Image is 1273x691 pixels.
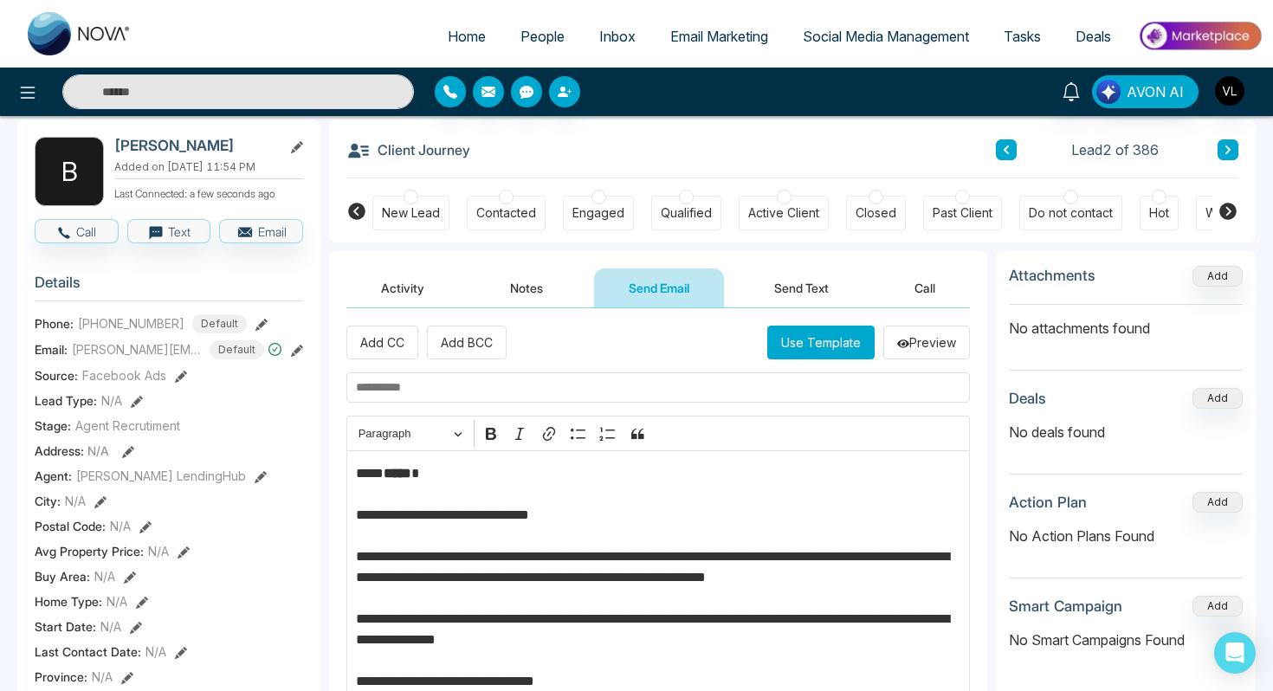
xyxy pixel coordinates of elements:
[87,443,109,458] span: N/A
[1192,388,1243,409] button: Add
[114,183,303,202] p: Last Connected: a few seconds ago
[192,314,247,333] span: Default
[76,467,246,485] span: [PERSON_NAME] LendingHub
[1205,204,1237,222] div: Warm
[35,219,119,243] button: Call
[35,567,90,585] span: Buy Area :
[661,204,712,222] div: Qualified
[785,20,986,53] a: Social Media Management
[28,12,132,55] img: Nova CRM Logo
[82,366,166,384] span: Facebook Ads
[35,617,96,636] span: Start Date :
[210,340,264,359] span: Default
[520,28,565,45] span: People
[35,643,141,661] span: Last Contact Date :
[767,326,875,359] button: Use Template
[880,268,970,307] button: Call
[351,420,470,447] button: Paragraph
[35,274,303,300] h3: Details
[1137,16,1263,55] img: Market-place.gif
[110,517,131,535] span: N/A
[35,442,109,460] span: Address:
[127,219,211,243] button: Text
[35,340,68,358] span: Email:
[346,416,970,449] div: Editor toolbar
[35,517,106,535] span: Postal Code :
[1192,266,1243,287] button: Add
[1029,204,1113,222] div: Do not contact
[35,668,87,686] span: Province :
[1127,81,1184,102] span: AVON AI
[75,417,180,435] span: Agent Recrutiment
[100,617,121,636] span: N/A
[599,28,636,45] span: Inbox
[346,268,459,307] button: Activity
[986,20,1058,53] a: Tasks
[359,423,449,444] span: Paragraph
[35,417,71,435] span: Stage:
[1215,76,1244,106] img: User Avatar
[1009,597,1122,615] h3: Smart Campaign
[670,28,768,45] span: Email Marketing
[346,326,418,359] button: Add CC
[35,137,104,206] div: B
[148,542,169,560] span: N/A
[476,204,536,222] div: Contacted
[1149,204,1169,222] div: Hot
[1192,492,1243,513] button: Add
[92,668,113,686] span: N/A
[803,28,969,45] span: Social Media Management
[1009,390,1046,407] h3: Deals
[107,592,127,610] span: N/A
[856,204,896,222] div: Closed
[145,643,166,661] span: N/A
[219,219,303,243] button: Email
[427,326,507,359] button: Add BCC
[594,268,724,307] button: Send Email
[346,137,470,163] h3: Client Journey
[35,366,78,384] span: Source:
[1009,630,1243,650] p: No Smart Campaigns Found
[1004,28,1041,45] span: Tasks
[740,268,863,307] button: Send Text
[65,492,86,510] span: N/A
[1214,632,1256,674] div: Open Intercom Messenger
[933,204,992,222] div: Past Client
[1009,422,1243,442] p: No deals found
[448,28,486,45] span: Home
[114,137,275,154] h2: [PERSON_NAME]
[653,20,785,53] a: Email Marketing
[382,204,440,222] div: New Lead
[35,592,102,610] span: Home Type :
[35,542,144,560] span: Avg Property Price :
[1192,596,1243,617] button: Add
[35,467,72,485] span: Agent:
[748,204,819,222] div: Active Client
[114,159,303,175] p: Added on [DATE] 11:54 PM
[572,204,624,222] div: Engaged
[1009,305,1243,339] p: No attachments found
[1076,28,1111,45] span: Deals
[35,314,74,333] span: Phone:
[35,492,61,510] span: City :
[430,20,503,53] a: Home
[1096,80,1121,104] img: Lead Flow
[1071,139,1159,160] span: Lead 2 of 386
[101,391,122,410] span: N/A
[475,268,578,307] button: Notes
[35,391,97,410] span: Lead Type:
[72,340,202,358] span: [PERSON_NAME][EMAIL_ADDRESS][DOMAIN_NAME]
[1009,494,1087,511] h3: Action Plan
[1192,268,1243,282] span: Add
[883,326,970,359] button: Preview
[1092,75,1199,108] button: AVON AI
[582,20,653,53] a: Inbox
[94,567,115,585] span: N/A
[1009,526,1243,546] p: No Action Plans Found
[78,314,184,333] span: [PHONE_NUMBER]
[1058,20,1128,53] a: Deals
[503,20,582,53] a: People
[1009,267,1095,284] h3: Attachments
